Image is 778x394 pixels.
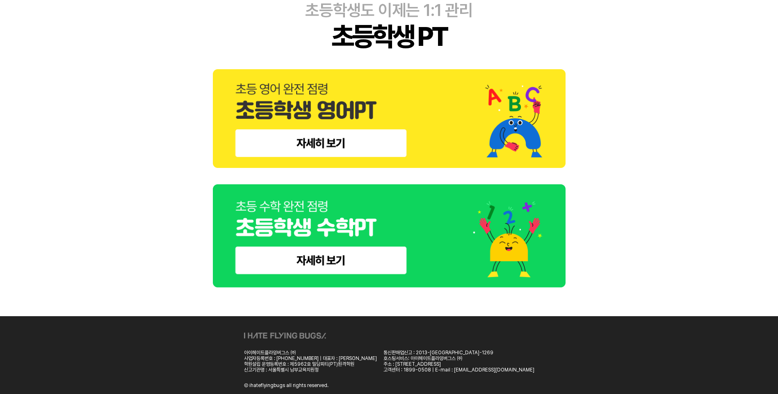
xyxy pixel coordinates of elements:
[244,333,326,339] img: ihateflyingbugs
[244,350,377,356] div: 아이헤이트플라잉버그스 ㈜
[331,20,447,53] div: 초등학생 PT
[383,350,534,356] div: 통신판매업신고 : 2013-[GEOGRAPHIC_DATA]-1269
[213,184,566,288] img: elementary-math
[305,0,473,20] div: 초등학생도 이제는 1:1 관리
[383,367,534,373] div: 고객센터 : 1899-0508 | E-mail : [EMAIL_ADDRESS][DOMAIN_NAME]
[244,383,329,388] div: Ⓒ ihateflyingbugs all rights reserved.
[383,361,534,367] div: 주소 : [STREET_ADDRESS]
[213,69,566,168] img: elementary-english
[244,356,377,361] div: 사업자등록번호 : [PHONE_NUMBER] | 대표자 : [PERSON_NAME]
[244,361,377,367] div: 학원설립 운영등록번호 : 제5962호 밀당피티(PT)원격학원
[244,367,377,373] div: 신고기관명 : 서울특별시 남부교육지원청
[383,356,534,361] div: 호스팅서비스: 아이헤이트플라잉버그스 ㈜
